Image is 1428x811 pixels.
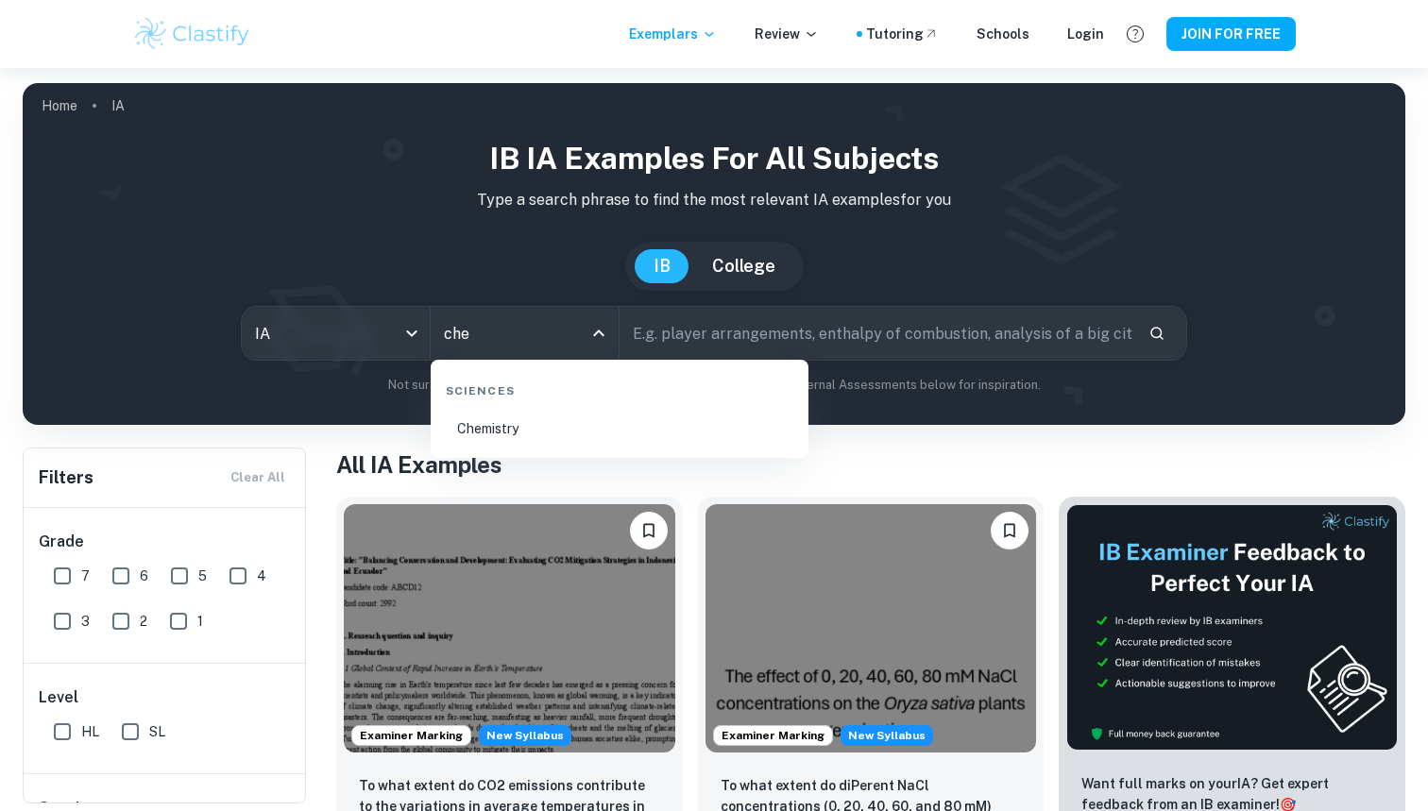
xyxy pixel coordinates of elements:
[39,465,93,491] h6: Filters
[635,249,689,283] button: IB
[257,566,266,586] span: 4
[586,320,612,346] button: Close
[39,686,292,709] h6: Level
[197,611,203,632] span: 1
[1166,17,1296,51] button: JOIN FOR FREE
[352,727,470,744] span: Examiner Marking
[630,512,668,549] button: Please log in to bookmark exemplars
[38,136,1390,181] h1: IB IA examples for all subjects
[620,307,1133,360] input: E.g. player arrangements, enthalpy of combustion, analysis of a big city...
[714,727,832,744] span: Examiner Marking
[81,611,90,632] span: 3
[705,504,1037,752] img: ESS IA example thumbnail: To what extent do diPerent NaCl concentr
[81,721,99,742] span: HL
[841,725,933,746] span: New Syllabus
[1066,504,1398,751] img: Thumbnail
[1067,24,1104,44] a: Login
[991,512,1028,549] button: Please log in to bookmark exemplars
[149,721,165,742] span: SL
[81,566,90,586] span: 7
[479,725,571,746] div: Starting from the May 2026 session, the ESS IA requirements have changed. We created this exempla...
[977,24,1029,44] a: Schools
[140,611,147,632] span: 2
[140,566,148,586] span: 6
[629,24,717,44] p: Exemplars
[111,95,125,116] p: IA
[242,307,430,360] div: IA
[198,566,207,586] span: 5
[438,407,801,450] li: Chemistry
[693,249,794,283] button: College
[132,15,252,53] img: Clastify logo
[1141,317,1173,349] button: Search
[39,531,292,553] h6: Grade
[479,725,571,746] span: New Syllabus
[344,504,675,752] img: ESS IA example thumbnail: To what extent do CO2 emissions contribu
[841,725,933,746] div: Starting from the May 2026 session, the ESS IA requirements have changed. We created this exempla...
[438,367,801,407] div: Sciences
[23,83,1405,425] img: profile cover
[755,24,819,44] p: Review
[866,24,939,44] a: Tutoring
[38,376,1390,395] p: Not sure what to search for? You can always look through our example Internal Assessments below f...
[1119,18,1151,50] button: Help and Feedback
[336,448,1405,482] h1: All IA Examples
[42,93,77,119] a: Home
[38,189,1390,211] p: Type a search phrase to find the most relevant IA examples for you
